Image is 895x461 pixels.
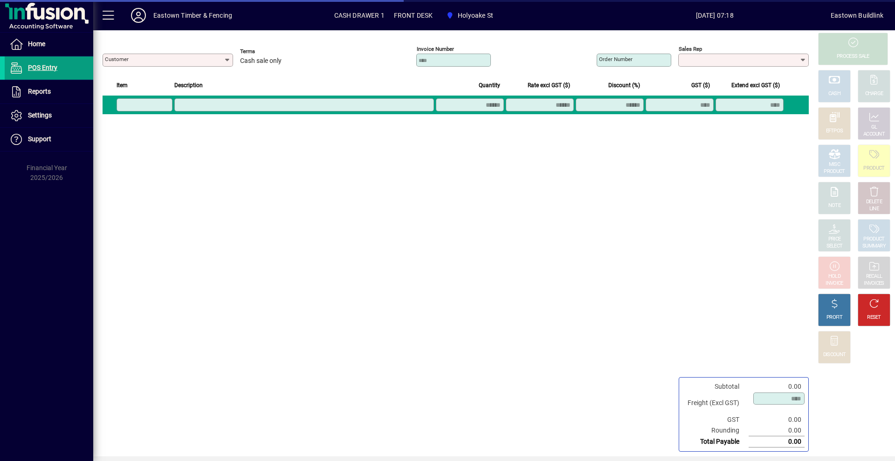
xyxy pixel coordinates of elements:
span: Terms [240,48,296,55]
span: Reports [28,88,51,95]
div: HOLD [828,273,840,280]
span: Item [117,80,128,90]
td: 0.00 [749,381,805,392]
div: INVOICES [864,280,884,287]
div: DELETE [866,199,882,206]
span: Quantity [479,80,500,90]
td: 0.00 [749,436,805,447]
span: Cash sale only [240,57,282,65]
span: CASH DRAWER 1 [334,8,385,23]
mat-label: Invoice number [417,46,454,52]
div: Eastown Timber & Fencing [153,8,232,23]
span: Holyoake St [458,8,493,23]
span: FRONT DESK [394,8,433,23]
span: Home [28,40,45,48]
td: 0.00 [749,425,805,436]
div: INVOICE [826,280,843,287]
div: Eastown Buildlink [831,8,883,23]
mat-label: Order number [599,56,633,62]
td: Total Payable [683,436,749,447]
div: PRODUCT [863,236,884,243]
div: DISCOUNT [823,351,846,358]
div: CASH [828,90,840,97]
div: EFTPOS [826,128,843,135]
div: MISC [829,161,840,168]
span: [DATE] 07:18 [599,8,831,23]
div: PRODUCT [824,168,845,175]
a: Reports [5,80,93,103]
span: Discount (%) [608,80,640,90]
a: Support [5,128,93,151]
span: Holyoake St [442,7,497,24]
div: SUMMARY [862,243,886,250]
div: PROFIT [826,314,842,321]
div: PRODUCT [863,165,884,172]
mat-label: Customer [105,56,129,62]
mat-label: Sales rep [679,46,702,52]
div: CHARGE [865,90,883,97]
a: Settings [5,104,93,127]
span: Settings [28,111,52,119]
div: ACCOUNT [863,131,885,138]
span: Extend excl GST ($) [731,80,780,90]
td: Subtotal [683,381,749,392]
button: Profile [124,7,153,24]
span: POS Entry [28,64,57,71]
td: GST [683,414,749,425]
span: Support [28,135,51,143]
span: Description [174,80,203,90]
span: Rate excl GST ($) [528,80,570,90]
a: Home [5,33,93,56]
div: NOTE [828,202,840,209]
div: RECALL [866,273,882,280]
div: PROCESS SALE [837,53,869,60]
td: Freight (Excl GST) [683,392,749,414]
td: 0.00 [749,414,805,425]
div: PRICE [828,236,841,243]
div: RESET [867,314,881,321]
span: GST ($) [691,80,710,90]
div: LINE [869,206,879,213]
td: Rounding [683,425,749,436]
div: GL [871,124,877,131]
div: SELECT [826,243,843,250]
